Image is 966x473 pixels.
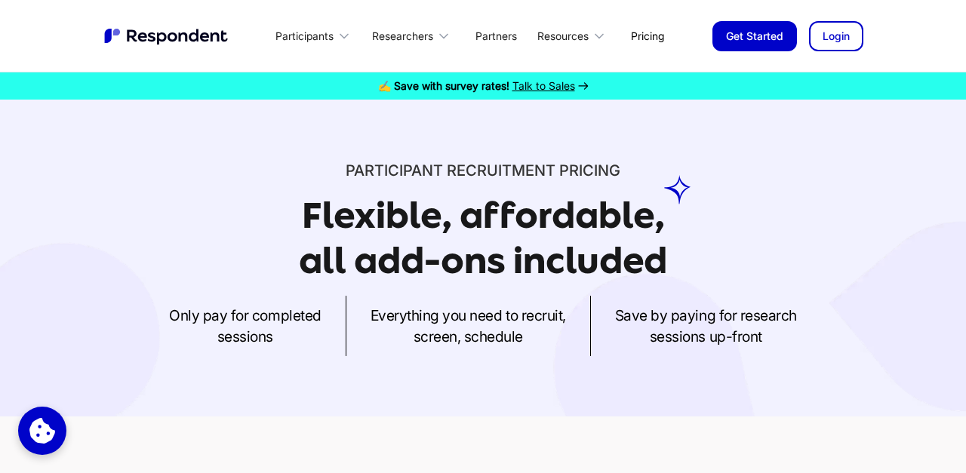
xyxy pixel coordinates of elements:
[103,26,231,46] img: Untitled UI logotext
[275,29,334,44] div: Participants
[619,18,676,54] a: Pricing
[372,29,433,44] div: Researchers
[809,21,863,51] a: Login
[299,195,667,281] h1: Flexible, affordable, all add-ons included
[364,18,463,54] div: Researchers
[615,305,797,347] p: Save by paying for research sessions up-front
[537,29,589,44] div: Resources
[378,79,509,92] strong: ✍️ Save with survey rates!
[267,18,364,54] div: Participants
[529,18,619,54] div: Resources
[371,305,566,347] p: Everything you need to recruit, screen, schedule
[463,18,529,54] a: Partners
[169,305,321,347] p: Only pay for completed sessions
[512,79,575,92] span: Talk to Sales
[559,161,620,180] span: PRICING
[346,161,555,180] span: Participant recruitment
[712,21,797,51] a: Get Started
[103,26,231,46] a: home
